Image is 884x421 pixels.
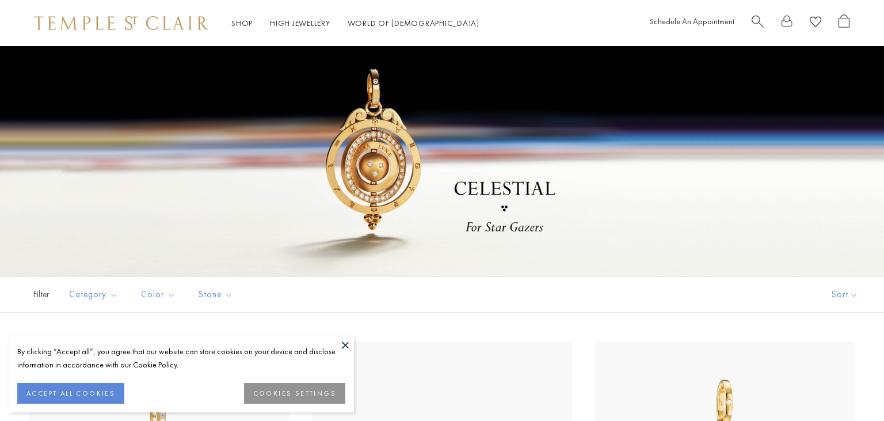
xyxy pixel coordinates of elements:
a: View Wishlist [810,14,821,32]
span: Stone [193,287,242,302]
iframe: Gorgias live chat messenger [826,367,872,409]
button: Show sort by [806,277,884,312]
button: COOKIES SETTINGS [244,383,345,404]
nav: Main navigation [231,16,479,31]
button: Color [132,282,184,308]
a: Schedule An Appointment [650,16,734,26]
span: Category [63,287,127,302]
span: Color [135,287,184,302]
a: Search [752,14,764,32]
a: World of [DEMOGRAPHIC_DATA]World of [DEMOGRAPHIC_DATA] [348,18,479,28]
button: ACCEPT ALL COOKIES [17,383,124,404]
a: ShopShop [231,18,253,28]
div: By clicking “Accept all”, you agree that our website can store cookies on your device and disclos... [17,345,345,371]
img: Temple St. Clair [35,16,208,30]
button: Stone [190,282,242,308]
a: Open Shopping Bag [839,14,849,32]
a: High JewelleryHigh Jewellery [270,18,330,28]
button: Category [60,282,127,308]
